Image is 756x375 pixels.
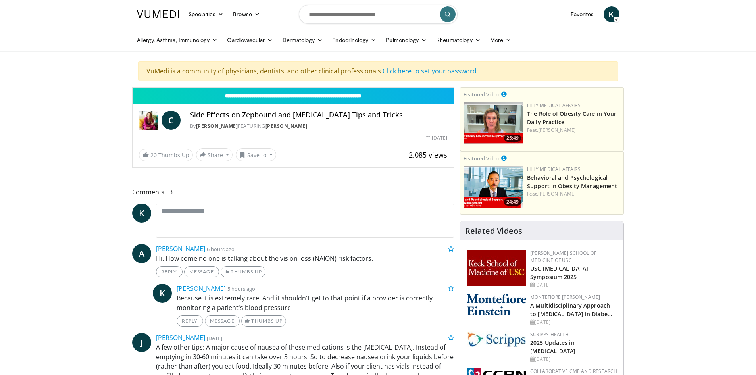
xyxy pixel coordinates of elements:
a: A [132,244,151,263]
a: 2025 Updates in [MEDICAL_DATA] [530,339,575,355]
a: Lilly Medical Affairs [527,102,581,109]
a: [PERSON_NAME] [265,123,308,129]
div: [DATE] [530,356,617,363]
a: Scripps Health [530,331,569,338]
small: [DATE] [207,335,222,342]
a: J [132,333,151,352]
a: Thumbs Up [241,315,286,327]
a: [PERSON_NAME] [196,123,238,129]
a: More [485,32,516,48]
a: K [604,6,619,22]
button: Save to [236,148,276,161]
a: Rheumatology [431,32,485,48]
a: Pulmonology [381,32,431,48]
img: b0142b4c-93a1-4b58-8f91-5265c282693c.png.150x105_q85_autocrop_double_scale_upscale_version-0.2.png [467,294,526,315]
a: [PERSON_NAME] [177,284,226,293]
p: Because it is extremely rare. And it shouldn't get to that point if a provider is correctly monit... [177,293,454,312]
a: Lilly Medical Affairs [527,166,581,173]
a: K [132,204,151,223]
a: Favorites [566,6,599,22]
a: Browse [228,6,265,22]
img: VuMedi Logo [137,10,179,18]
span: 2,085 views [409,150,447,160]
a: [PERSON_NAME] [156,244,205,253]
div: [DATE] [530,319,617,326]
h4: Side Effects on Zepbound and [MEDICAL_DATA] Tips and Tricks [190,111,447,119]
a: Specialties [184,6,229,22]
span: Comments 3 [132,187,454,197]
img: e1208b6b-349f-4914-9dd7-f97803bdbf1d.png.150x105_q85_crop-smart_upscale.png [464,102,523,144]
a: Message [205,315,240,327]
a: [PERSON_NAME] School of Medicine of USC [530,250,596,263]
img: Dr. Carolynn Francavilla [139,111,158,130]
a: K [153,284,172,303]
p: Hi. How come no one is talking about the vision loss (NAION) risk factors. [156,254,454,263]
a: Endocrinology [327,32,381,48]
a: [PERSON_NAME] [538,190,576,197]
a: Thumbs Up [221,266,265,277]
a: [PERSON_NAME] [538,127,576,133]
a: Dermatology [278,32,328,48]
a: Allergy, Asthma, Immunology [132,32,223,48]
img: 7b941f1f-d101-407a-8bfa-07bd47db01ba.png.150x105_q85_autocrop_double_scale_upscale_version-0.2.jpg [467,250,526,286]
h4: Related Videos [465,226,522,236]
a: Message [184,266,219,277]
a: 24:49 [464,166,523,208]
a: Reply [156,266,183,277]
img: c9f2b0b7-b02a-4276-a72a-b0cbb4230bc1.jpg.150x105_q85_autocrop_double_scale_upscale_version-0.2.jpg [467,331,526,347]
small: Featured Video [464,155,500,162]
a: 25:49 [464,102,523,144]
a: USC [MEDICAL_DATA] Symposium 2025 [530,265,588,281]
a: C [162,111,181,130]
a: Click here to set your password [383,67,477,75]
a: A Multidisciplinary Approach to [MEDICAL_DATA] in Diabe… [530,302,612,317]
a: Reply [177,315,203,327]
div: VuMedi is a community of physicians, dentists, and other clinical professionals. [138,61,618,81]
div: Feat. [527,190,620,198]
div: Feat. [527,127,620,134]
small: 5 hours ago [227,285,255,292]
small: 6 hours ago [207,246,235,253]
a: Montefiore [PERSON_NAME] [530,294,600,300]
span: 25:49 [504,135,521,142]
span: 24:49 [504,198,521,206]
input: Search topics, interventions [299,5,458,24]
img: ba3304f6-7838-4e41-9c0f-2e31ebde6754.png.150x105_q85_crop-smart_upscale.png [464,166,523,208]
a: Cardiovascular [222,32,277,48]
a: The Role of Obesity Care in Your Daily Practice [527,110,616,126]
div: [DATE] [426,135,447,142]
button: Share [196,148,233,161]
div: [DATE] [530,281,617,288]
span: 20 [150,151,157,159]
small: Featured Video [464,91,500,98]
a: 20 Thumbs Up [139,149,193,161]
a: [PERSON_NAME] [156,333,205,342]
a: Behavioral and Psychological Support in Obesity Management [527,174,617,190]
div: By FEATURING [190,123,447,130]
